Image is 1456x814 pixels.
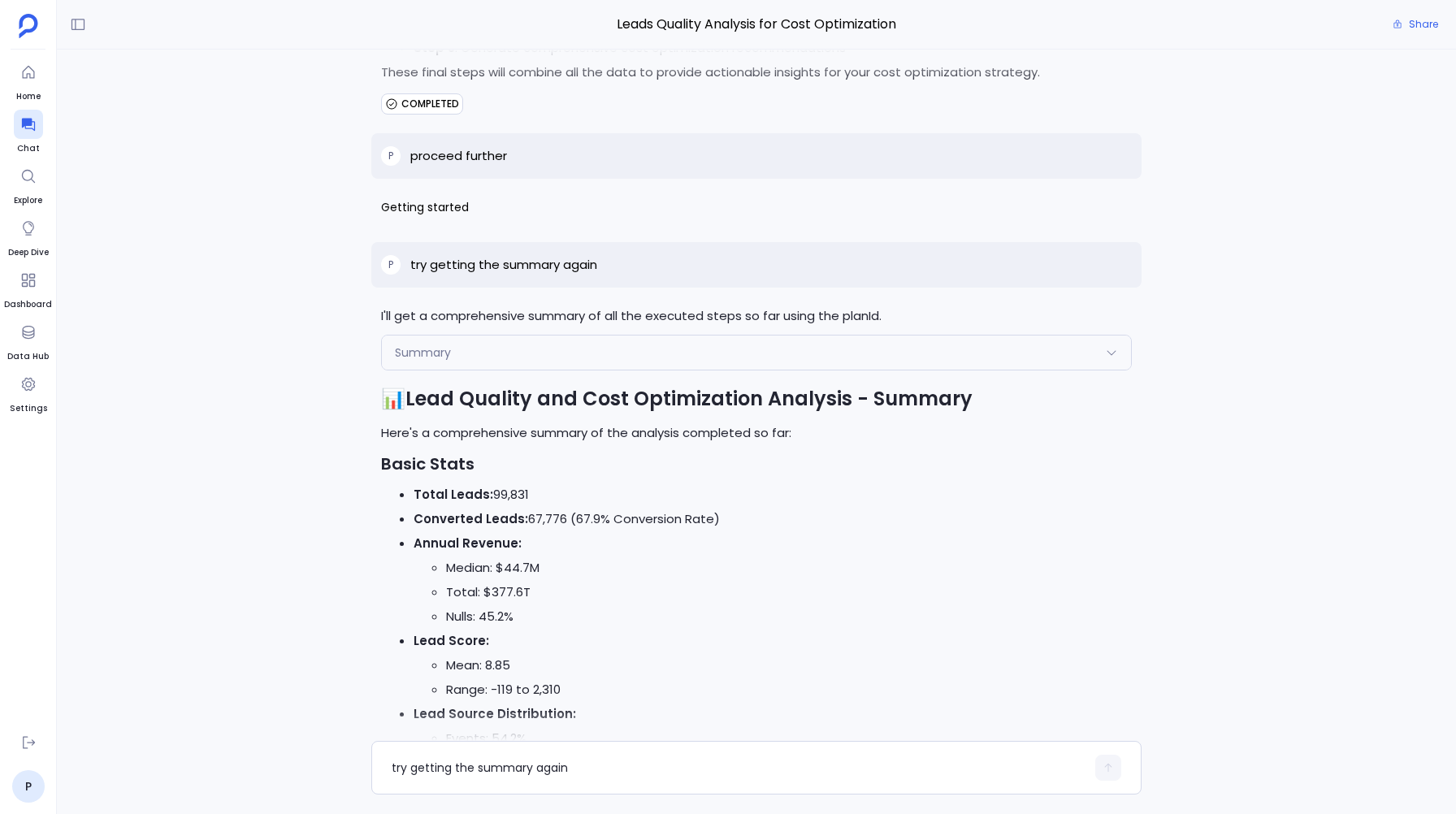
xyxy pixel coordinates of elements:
li: Nulls: 45.2% [446,604,1131,629]
span: Chat [14,142,43,155]
span: Settings [10,402,47,415]
span: Data Hub [7,350,49,363]
a: Explore [14,162,43,207]
strong: Lead Source Distribution: [414,705,576,722]
strong: Basic Stats [381,452,474,475]
a: Settings [10,370,47,415]
li: 99,831 [414,483,1131,507]
strong: Total Leads: [414,486,493,503]
span: Deep Dive [8,246,49,259]
span: COMPLETED [401,97,459,110]
span: Dashboard [4,298,52,311]
li: Mean: 8.85 [446,653,1131,678]
a: Home [14,58,43,103]
h2: 📊 [381,387,1131,411]
a: Dashboard [4,266,52,311]
span: Summary [395,344,451,361]
li: Total: $377.6T [446,580,1131,604]
strong: Converted Leads: [414,510,528,527]
a: Chat [14,110,43,155]
span: P [388,149,393,162]
a: Deep Dive [8,214,49,259]
li: Median: $44.7M [446,556,1131,580]
span: P [388,258,393,271]
button: Share [1383,13,1448,36]
span: Leads Quality Analysis for Cost Optimization [371,14,1141,35]
strong: Lead Quality and Cost Optimization Analysis - Summary [405,385,973,412]
img: petavue logo [19,14,38,38]
p: Here's a comprehensive summary of the analysis completed so far: [381,421,1131,445]
p: try getting the summary again [410,255,597,275]
p: proceed further [410,146,507,166]
a: P [12,770,45,803]
strong: Annual Revenue: [414,535,522,552]
a: Data Hub [7,318,49,363]
span: Explore [14,194,43,207]
span: Getting started [381,195,1131,219]
span: Share [1409,18,1438,31]
li: Range: -119 to 2,310 [446,678,1131,702]
strong: Lead Score: [414,632,489,649]
span: Home [14,90,43,103]
p: I'll get a comprehensive summary of all the executed steps so far using the planId. [381,304,1131,328]
li: 67,776 (67.9% Conversion Rate) [414,507,1131,531]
